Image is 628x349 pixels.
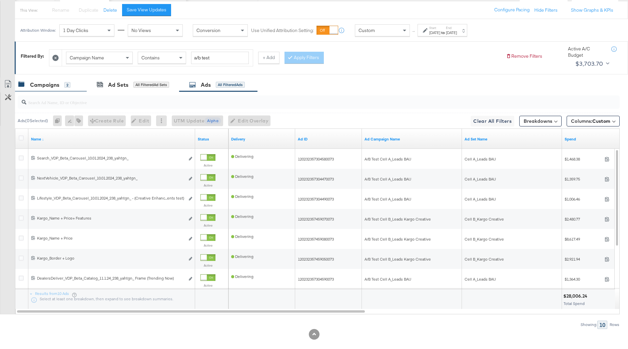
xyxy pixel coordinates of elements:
span: Delivering [231,234,253,239]
span: $2,921.94 [565,257,602,262]
div: 10 [597,321,607,329]
span: Duplicate [79,7,98,13]
span: 120232357304580073 [298,156,334,161]
span: Rename [52,7,69,13]
div: Ads ( 0 Selected) [18,118,48,124]
div: Active A/C Budget [568,46,605,58]
label: Active [200,163,215,167]
div: Rows [609,322,620,327]
div: 2 [64,82,70,88]
label: Active [200,283,215,288]
span: A/B Test Cell A_Leads BAU [365,177,411,182]
label: Active [200,183,215,188]
div: Kargo_Name + Price [37,236,185,241]
div: Campaigns [30,81,59,89]
span: 120232357459080073 [298,237,334,242]
span: $1,359.75 [565,177,602,182]
div: Showing: [580,322,597,327]
button: Delete [103,7,117,13]
div: $28,006.24 [563,293,589,299]
div: Filtered By: [21,53,44,59]
label: End: [446,26,457,30]
div: NextVehicle_VDP_Beta_Carousel_10.01.2024_238_yahtgn_ [37,176,185,181]
label: Active [200,223,215,228]
span: A/B Test Cell B_Leads Kargo Creative [365,217,431,222]
label: Active [200,243,215,248]
span: A/B Test Cell A_Leads BAU [365,197,411,202]
button: Columns:Custom [567,116,620,126]
span: 120232357304590073 [298,277,334,282]
span: A/B Test Cell B_Leads Kargo Creative [365,257,431,262]
button: + Add [258,52,279,64]
span: Cell A_Leads BAU [465,156,496,161]
span: $2,480.77 [565,217,602,222]
button: Configure Pacing [490,4,534,16]
span: A/B Test Cell A_Leads BAU [365,277,411,282]
div: Kargo_Name + Price+ Features [37,216,185,221]
button: Breakdowns [519,116,562,126]
span: $1,006.46 [565,197,602,202]
button: Save View Updates [122,4,171,16]
span: Cell B_Kargo Creative [465,237,504,242]
a: Shows the current state of your Ad. [198,136,226,142]
span: Delivering [231,254,253,259]
span: ↑ [411,30,417,33]
button: Hide Filters [534,7,558,13]
span: Cell A_Leads BAU [465,277,496,282]
span: 1 Day Clicks [63,27,88,33]
div: Search_VDP_Beta_Carousel_10.01.2024_238_yahtgn_ [37,155,185,161]
input: Enter a search term [191,52,249,64]
label: Active [200,203,215,208]
div: All Filtered Ad Sets [133,82,169,88]
span: No Views [131,27,151,33]
span: Cell A_Leads BAU [465,197,496,202]
div: Save View Updates [127,7,166,13]
strong: to [440,30,446,35]
span: $1,468.38 [565,156,602,161]
span: Delivering [231,274,253,279]
input: Search Ad Name, ID or Objective [26,93,565,106]
span: Delivering [231,194,253,199]
span: A/B Test Cell A_Leads BAU [365,156,411,161]
label: Start: [429,26,440,30]
span: $8,617.49 [565,237,602,242]
div: $3,703.70 [575,59,603,69]
span: Cell B_Kargo Creative [465,257,504,262]
a: Your Ad ID. [298,136,359,142]
div: Ads [201,81,211,89]
button: Remove Filters [506,53,542,59]
span: Custom [359,27,375,33]
span: 120232357459050073 [298,257,334,262]
span: Delivering [231,154,253,159]
div: Lifestyle_VDP_Beta_Carousel_10.01.2024_238_yahtgn_ - (Creative Enhanc...ents test) [37,196,185,201]
span: Campaign Name [70,55,104,61]
a: Ad Name. [31,136,192,142]
span: Custom [592,118,610,124]
span: 120232357304490073 [298,197,334,202]
div: [DATE] [446,30,457,35]
label: Active [200,263,215,268]
button: $3,703.70 [573,58,611,69]
span: Conversion [196,27,220,33]
a: Name of Campaign this Ad belongs to. [365,136,459,142]
span: 120232357459070073 [298,217,334,222]
a: The total amount spent to date. [565,136,616,142]
div: Attribution Window: [20,28,56,33]
div: DealersDeliver_VDP_Beta_Catalog_11.1.24_238_yahtgn_ Frame (Trending Now) [37,276,185,281]
span: Delivering [231,214,253,219]
span: Columns: [571,118,610,124]
div: 0 [53,115,65,126]
span: A/B Test Cell B_Leads Kargo Creative [365,237,431,242]
span: 120232357304470073 [298,177,334,182]
span: Contains [141,55,160,61]
div: Kargo_Border + Logo [37,256,185,261]
span: Cell A_Leads BAU [465,177,496,182]
span: $1,364.30 [565,277,602,282]
label: Use Unified Attribution Setting: [251,27,314,34]
span: Cell B_Kargo Creative [465,217,504,222]
span: Clear All Filters [473,117,512,125]
div: This View: [20,8,38,13]
a: Reflects the ability of your Ad to achieve delivery. [231,136,292,142]
button: Clear All Filters [471,116,514,126]
div: [DATE] [429,30,440,35]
